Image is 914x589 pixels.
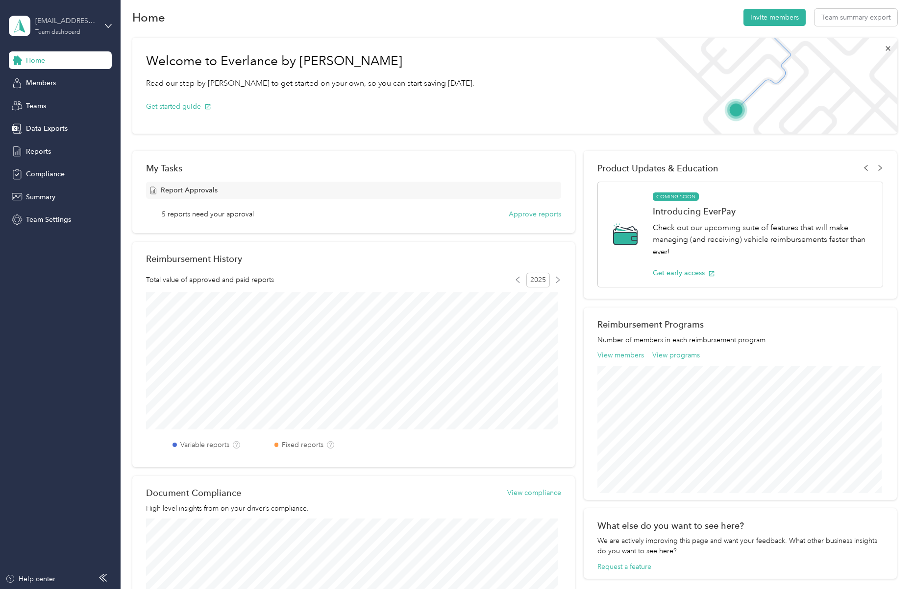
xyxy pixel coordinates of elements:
[146,503,561,514] p: High level insights from on your driver’s compliance.
[597,562,651,572] button: Request a feature
[526,273,550,287] span: 2025
[652,350,700,360] button: View programs
[146,254,242,264] h2: Reimbursement History
[26,101,46,111] span: Teams
[180,440,229,450] label: Variable reports
[146,163,561,173] div: My Tasks
[26,55,45,66] span: Home
[597,335,884,345] p: Number of members in each reimbursement program.
[597,536,884,556] div: We are actively improving this page and want your feedback. What other business insights do you w...
[162,209,254,219] span: 5 reports need your approval
[507,488,561,498] button: View compliance
[146,77,474,90] p: Read our step-by-[PERSON_NAME] to get started on your own, so you can start saving [DATE].
[26,169,65,179] span: Compliance
[26,146,51,157] span: Reports
[26,78,56,88] span: Members
[26,123,68,134] span: Data Exports
[597,350,644,360] button: View members
[161,185,218,195] span: Report Approvals
[5,574,55,584] button: Help center
[815,9,897,26] button: Team summary export
[653,268,715,278] button: Get early access
[26,192,55,202] span: Summary
[597,163,718,173] span: Product Updates & Education
[653,222,873,258] p: Check out our upcoming suite of features that will make managing (and receiving) vehicle reimburs...
[35,16,97,26] div: [EMAIL_ADDRESS][DOMAIN_NAME]
[597,319,884,330] h2: Reimbursement Programs
[35,29,80,35] div: Team dashboard
[509,209,561,219] button: Approve reports
[26,214,71,225] span: Team Settings
[146,101,211,112] button: Get started guide
[653,206,873,216] h1: Introducing EverPay
[653,192,699,201] span: COMING SOON
[282,440,323,450] label: Fixed reports
[859,534,914,589] iframe: Everlance-gr Chat Button Frame
[146,275,274,285] span: Total value of approved and paid reports
[146,488,241,498] h2: Document Compliance
[743,9,806,26] button: Invite members
[597,520,884,531] div: What else do you want to see here?
[146,53,474,69] h1: Welcome to Everlance by [PERSON_NAME]
[645,38,897,134] img: Welcome to everlance
[132,12,165,23] h1: Home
